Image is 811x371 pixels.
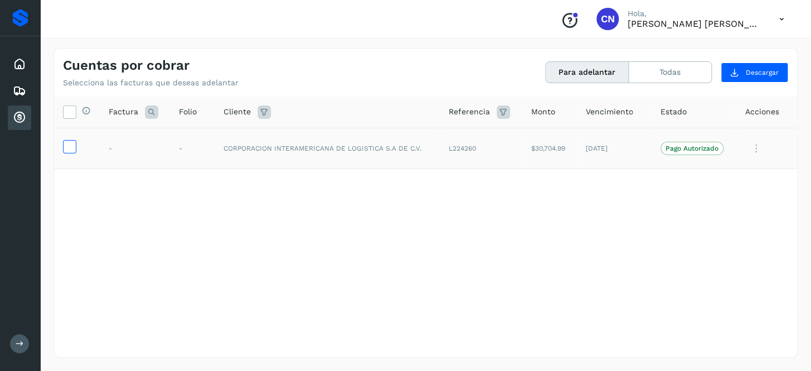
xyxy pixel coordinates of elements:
[522,128,576,169] td: $30,704.99
[666,144,718,152] p: Pago Autorizado
[8,52,31,76] div: Inicio
[63,78,239,88] p: Selecciona las facturas que deseas adelantar
[109,106,138,118] span: Factura
[8,105,31,130] div: Cuentas por cobrar
[63,57,190,74] h4: Cuentas por cobrar
[170,128,214,169] td: -
[8,79,31,103] div: Embarques
[440,128,522,169] td: L224260
[449,106,490,118] span: Referencia
[585,106,633,118] span: Vencimiento
[215,128,440,169] td: CORPORACION INTERAMERICANA DE LOGISTICA S.A DE C.V.
[224,106,251,118] span: Cliente
[721,62,788,83] button: Descargar
[100,128,170,169] td: -
[531,106,555,118] span: Monto
[746,68,779,78] span: Descargar
[661,106,687,118] span: Estado
[628,9,761,18] p: Hola,
[546,62,629,83] button: Para adelantar
[745,106,779,118] span: Acciones
[629,62,711,83] button: Todas
[576,128,652,169] td: [DATE]
[628,18,761,29] p: Claudia Nohemi González Sánchez
[179,106,197,118] span: Folio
